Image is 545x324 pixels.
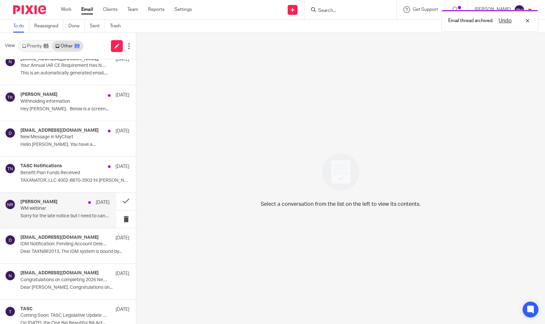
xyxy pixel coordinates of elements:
[116,163,129,170] p: [DATE]
[20,170,108,176] p: Benefit Plan Funds Received
[20,99,108,104] p: Withholding information
[514,5,525,15] img: svg%3E
[116,235,129,241] p: [DATE]
[20,206,92,211] p: WM webinar
[96,199,110,206] p: [DATE]
[5,270,15,281] img: svg%3E
[20,56,99,62] h4: [EMAIL_ADDRESS][DOMAIN_NAME]
[20,249,129,255] p: Dear TAXN8R2013, The IDM system is bound by...
[103,6,117,13] a: Clients
[68,20,85,33] a: Done
[174,6,192,13] a: Settings
[20,106,129,112] p: Hey [PERSON_NAME], Below is a screen...
[20,313,108,318] p: Coming Soon: TASC Legislative Update on the OBBBA
[20,277,108,283] p: Congratulations on completing 2026 Network Health Medicare Sales Agent Training and Testing
[448,17,493,24] p: Email thread archived.
[20,142,129,148] p: Hello [PERSON_NAME], You have a...
[497,17,514,25] button: Undo
[5,42,15,49] span: View
[116,92,129,98] p: [DATE]
[20,163,62,169] h4: TASC Notifications
[116,306,129,313] p: [DATE]
[5,128,15,138] img: svg%3E
[5,92,15,102] img: svg%3E
[20,235,99,240] h4: [EMAIL_ADDRESS][DOMAIN_NAME]
[116,270,129,277] p: [DATE]
[20,306,33,312] h4: TASC
[20,213,110,219] p: Sorry for the late notice but I need to cancel...
[20,199,58,205] h4: [PERSON_NAME]
[110,20,126,33] a: Trash
[34,20,64,33] a: Reassigned
[5,56,15,67] img: svg%3E
[20,63,108,68] p: Your Annual IAR CE Requirement Has Not Been Satisfied
[20,285,129,290] p: Dear [PERSON_NAME], Congratulations on...
[20,270,99,276] h4: [EMAIL_ADDRESS][DOMAIN_NAME]
[20,128,99,133] h4: [EMAIL_ADDRESS][DOMAIN_NAME]
[52,41,83,51] a: Other89
[261,200,421,208] p: Select a conversation from the list on the left to view its contents.
[20,178,129,183] p: TAXANATOR, LLC 4002-8870-3902 Hi [PERSON_NAME], ...
[127,6,138,13] a: Team
[318,149,364,195] img: image
[61,6,71,13] a: Work
[5,199,15,210] img: svg%3E
[20,134,108,140] p: New Message in MyChart
[13,20,29,33] a: To do
[81,6,93,13] a: Email
[5,235,15,245] img: svg%3E
[5,306,15,317] img: svg%3E
[20,241,108,247] p: IDM Notification: Pending Account Deletion
[20,92,58,97] h4: [PERSON_NAME]
[116,56,129,63] p: [DATE]
[116,128,129,134] p: [DATE]
[13,5,46,14] img: Pixie
[20,70,129,76] p: This is an automatically generated email,...
[74,44,80,48] div: 89
[148,6,165,13] a: Reports
[19,41,52,51] a: Priority85
[90,20,105,33] a: Sent
[5,163,15,174] img: svg%3E
[43,44,49,48] div: 85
